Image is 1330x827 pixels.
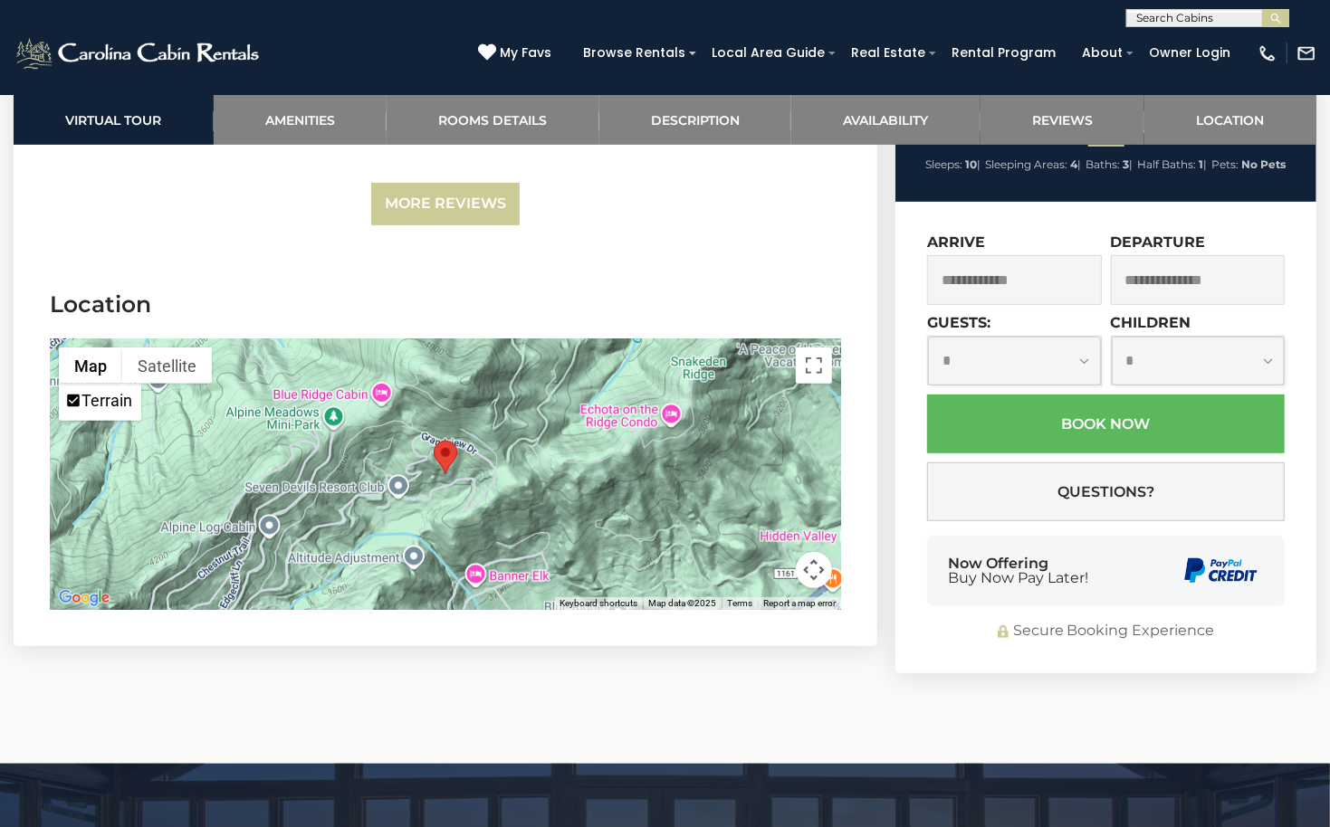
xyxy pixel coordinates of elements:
[927,394,1285,453] button: Book Now
[986,153,1082,176] li: |
[54,586,114,610] img: Google
[560,597,637,610] button: Keyboard shortcuts
[1144,95,1316,145] a: Location
[842,39,934,67] a: Real Estate
[1138,153,1208,176] li: |
[1071,157,1078,171] strong: 4
[1140,39,1239,67] a: Owner Login
[599,95,792,145] a: Description
[14,35,264,71] img: White-1-2.png
[1258,43,1277,63] img: phone-regular-white.png
[14,95,214,145] a: Virtual Tour
[61,385,139,419] li: Terrain
[371,183,520,225] a: More Reviews
[796,552,832,588] button: Map camera controls
[648,598,716,608] span: Map data ©2025
[927,233,985,251] label: Arrive
[926,153,981,176] li: |
[574,39,694,67] a: Browse Rentals
[434,441,457,474] div: Grandfather Lookout
[59,384,141,421] ul: Show street map
[1212,157,1239,171] span: Pets:
[966,157,978,171] strong: 10
[478,43,556,63] a: My Favs
[122,347,212,384] button: Show satellite imagery
[948,571,1088,585] span: Buy Now Pay Later!
[54,586,114,610] a: Open this area in Google Maps (opens a new window)
[791,95,981,145] a: Availability
[1124,157,1130,171] strong: 3
[927,621,1285,642] div: Secure Booking Experience
[1086,153,1134,176] li: |
[1200,157,1204,171] strong: 1
[1073,39,1132,67] a: About
[942,39,1065,67] a: Rental Program
[927,462,1285,521] button: Questions?
[986,157,1068,171] span: Sleeping Areas:
[59,347,122,384] button: Show street map
[1138,157,1197,171] span: Half Baths:
[981,95,1145,145] a: Reviews
[1111,233,1206,251] label: Departure
[927,314,990,331] label: Guests:
[214,95,388,145] a: Amenities
[500,43,551,62] span: My Favs
[727,598,752,608] a: Terms (opens in new tab)
[1086,157,1121,171] span: Baths:
[703,39,834,67] a: Local Area Guide
[926,157,963,171] span: Sleeps:
[1242,157,1287,171] strong: No Pets
[948,556,1088,585] div: Now Offering
[763,598,836,608] a: Report a map error
[796,347,832,384] button: Toggle fullscreen view
[1297,43,1316,63] img: mail-regular-white.png
[387,95,599,145] a: Rooms Details
[1111,314,1191,331] label: Children
[50,289,841,320] h3: Location
[81,391,132,410] label: Terrain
